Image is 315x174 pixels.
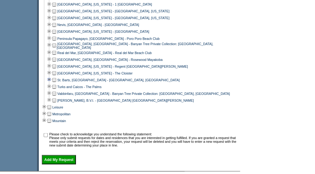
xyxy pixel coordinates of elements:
[52,112,71,116] a: Metropolitan
[57,91,230,95] a: Vabbinfaru, [GEOGRAPHIC_DATA] - Banyan Tree Private Collection: [GEOGRAPHIC_DATA], [GEOGRAPHIC_DATA]
[52,105,63,109] a: Leisure
[57,16,169,20] a: [GEOGRAPHIC_DATA], [US_STATE] - [GEOGRAPHIC_DATA], [US_STATE]
[52,119,66,122] a: Mountain
[57,57,163,61] a: [GEOGRAPHIC_DATA], [GEOGRAPHIC_DATA] - Rosewood Mayakoba
[57,71,133,75] a: [GEOGRAPHIC_DATA], [US_STATE] - The Cloister
[57,85,102,88] a: Turks and Caicos - The Palms
[57,42,213,49] a: [GEOGRAPHIC_DATA], [GEOGRAPHIC_DATA] - Banyan Tree Private Collection: [GEOGRAPHIC_DATA], [GEOGRA...
[57,98,194,102] a: [PERSON_NAME], B.V.I. - [GEOGRAPHIC_DATA] [GEOGRAPHIC_DATA][PERSON_NAME]
[57,23,139,27] a: Nevis, [GEOGRAPHIC_DATA] - [GEOGRAPHIC_DATA]
[57,9,169,13] a: [GEOGRAPHIC_DATA], [US_STATE] - [GEOGRAPHIC_DATA], [US_STATE]
[57,30,149,33] a: [GEOGRAPHIC_DATA], [US_STATE] - [GEOGRAPHIC_DATA]
[57,2,152,6] a: [GEOGRAPHIC_DATA], [US_STATE] - 1 [GEOGRAPHIC_DATA]
[57,36,160,40] a: Peninsula Papagayo, [GEOGRAPHIC_DATA] - Poro Poro Beach Club
[57,51,152,54] a: Real del Mar, [GEOGRAPHIC_DATA] - Real del Mar Beach Club
[57,64,188,68] a: [GEOGRAPHIC_DATA], [US_STATE] - Regent [GEOGRAPHIC_DATA][PERSON_NAME]
[49,132,238,147] td: Please check to acknowledge you understand the following statement: Please only submit requests f...
[42,155,76,164] input: Add My Request
[57,78,180,82] a: St. Barts, [GEOGRAPHIC_DATA] - [GEOGRAPHIC_DATA], [GEOGRAPHIC_DATA]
